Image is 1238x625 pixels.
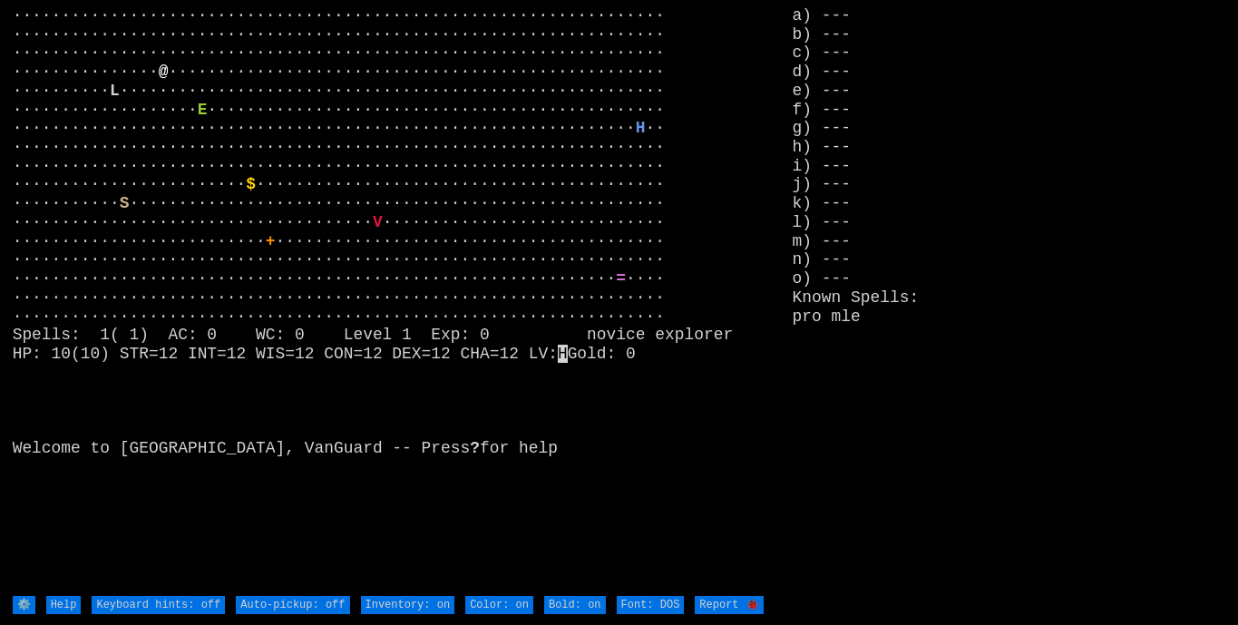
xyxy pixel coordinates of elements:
[558,345,568,363] mark: H
[465,596,533,615] input: Color: on
[120,194,130,212] font: S
[13,596,35,615] input: ⚙️
[159,63,169,81] font: @
[793,6,1226,594] stats: a) --- b) --- c) --- d) --- e) --- f) --- g) --- h) --- i) --- j) --- k) --- l) --- m) --- n) ---...
[46,596,82,615] input: Help
[361,596,455,615] input: Inventory: on
[544,596,606,615] input: Bold: on
[246,175,256,193] font: $
[617,596,685,615] input: Font: DOS
[616,269,626,288] font: =
[470,439,480,457] b: ?
[266,232,276,250] font: +
[236,596,349,615] input: Auto-pickup: off
[636,119,646,137] font: H
[110,82,120,100] font: L
[198,101,208,119] font: E
[92,596,225,615] input: Keyboard hints: off
[695,596,763,615] input: Report 🐞
[13,6,793,594] larn: ··································································· ·····························...
[373,213,383,231] font: V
